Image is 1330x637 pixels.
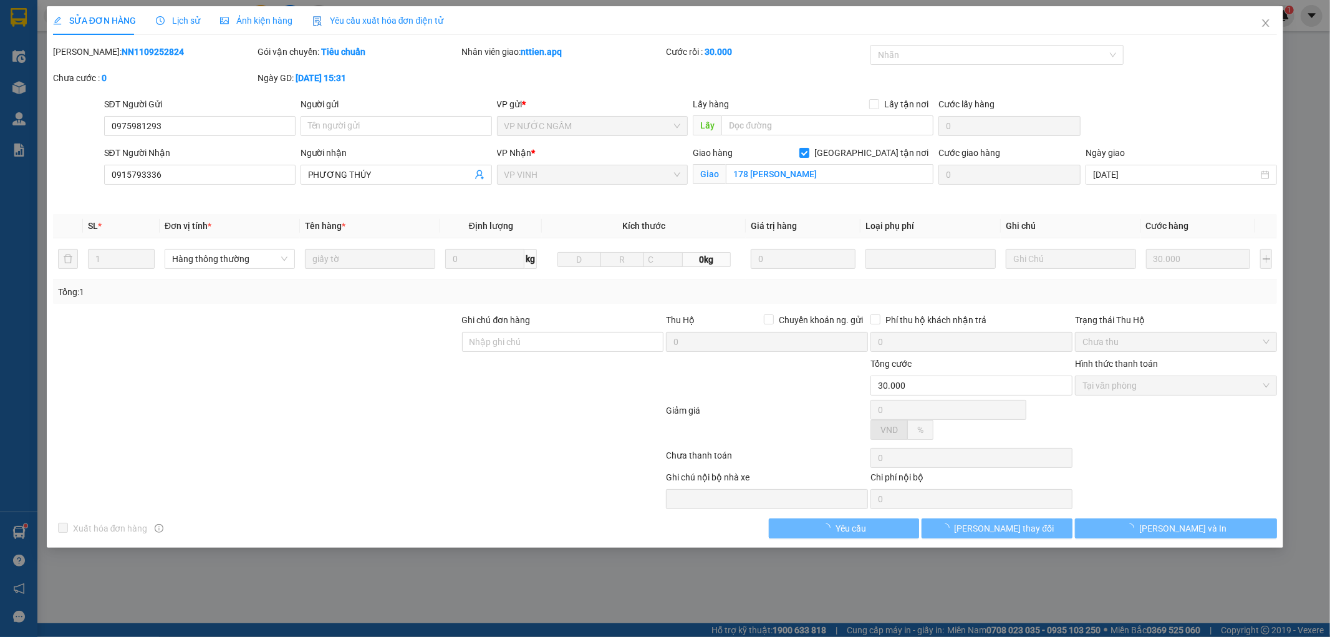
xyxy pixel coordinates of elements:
[220,16,229,25] span: picture
[769,518,920,538] button: Yêu cầu
[938,148,1000,158] label: Cước giao hàng
[1261,18,1271,28] span: close
[809,146,933,160] span: [GEOGRAPHIC_DATA] tận nơi
[155,524,163,533] span: info-circle
[600,252,644,267] input: R
[504,165,681,184] span: VP VINH
[774,313,868,327] span: Chuyển khoản ng. gửi
[122,47,184,57] b: NN1109252824
[312,16,444,26] span: Yêu cầu xuất hóa đơn điện tử
[104,146,296,160] div: SĐT Người Nhận
[102,73,107,83] b: 0
[693,99,729,109] span: Lấy hàng
[665,404,870,445] div: Giảm giá
[475,170,484,180] span: user-add
[524,249,537,269] span: kg
[1260,249,1272,269] button: plus
[666,45,868,59] div: Cước rồi :
[504,117,681,135] span: VP NƯỚC NGẦM
[917,425,923,435] span: %
[870,470,1072,489] div: Chi phí nội bộ
[301,146,492,160] div: Người nhận
[1075,313,1277,327] div: Trạng thái Thu Hộ
[165,221,211,231] span: Đơn vị tính
[462,332,664,352] input: Ghi chú đơn hàng
[1082,376,1270,395] span: Tại văn phòng
[469,221,513,231] span: Định lượng
[258,45,460,59] div: Gói vận chuyển:
[53,71,255,85] div: Chưa cước :
[705,47,732,57] b: 30.000
[751,249,855,269] input: 0
[305,221,345,231] span: Tên hàng
[721,115,933,135] input: Dọc đường
[1146,249,1251,269] input: 0
[296,73,346,83] b: [DATE] 15:31
[312,16,322,26] img: icon
[751,221,797,231] span: Giá trị hàng
[666,470,868,489] div: Ghi chú nội bộ nhà xe
[1146,221,1189,231] span: Cước hàng
[53,16,62,25] span: edit
[172,250,287,268] span: Hàng thông thường
[305,249,435,269] input: VD: Bàn, Ghế
[938,99,995,109] label: Cước lấy hàng
[220,16,292,26] span: Ảnh kiện hàng
[666,315,695,325] span: Thu Hộ
[683,252,731,267] span: 0kg
[941,523,955,532] span: loading
[726,164,933,184] input: Giao tận nơi
[693,164,726,184] span: Giao
[870,359,912,369] span: Tổng cước
[462,315,531,325] label: Ghi chú đơn hàng
[860,214,1001,238] th: Loại phụ phí
[643,252,683,267] input: C
[58,285,513,299] div: Tổng: 1
[1075,518,1277,538] button: [PERSON_NAME] và In
[68,522,153,535] span: Xuất hóa đơn hàng
[922,518,1072,538] button: [PERSON_NAME] thay đổi
[53,45,255,59] div: [PERSON_NAME]:
[1086,148,1125,158] label: Ngày giao
[879,97,933,111] span: Lấy tận nơi
[521,47,562,57] b: nttien.apq
[53,16,136,26] span: SỬA ĐƠN HÀNG
[880,425,898,435] span: VND
[462,45,664,59] div: Nhân viên giao:
[1248,6,1283,41] button: Close
[321,47,365,57] b: Tiêu chuẩn
[938,116,1081,136] input: Cước lấy hàng
[1082,333,1270,351] span: Chưa thu
[880,313,991,327] span: Phí thu hộ khách nhận trả
[665,449,870,470] div: Chưa thanh toán
[258,71,460,85] div: Ngày GD:
[622,221,665,231] span: Kích thước
[693,115,721,135] span: Lấy
[1125,523,1139,532] span: loading
[693,148,733,158] span: Giao hàng
[1001,214,1141,238] th: Ghi chú
[955,522,1054,535] span: [PERSON_NAME] thay đổi
[497,97,688,111] div: VP gửi
[1006,249,1136,269] input: Ghi Chú
[301,97,492,111] div: Người gửi
[1093,168,1258,182] input: Ngày giao
[104,97,296,111] div: SĐT Người Gửi
[497,148,532,158] span: VP Nhận
[938,165,1081,185] input: Cước giao hàng
[557,252,601,267] input: D
[1139,522,1226,535] span: [PERSON_NAME] và In
[88,221,98,231] span: SL
[58,249,78,269] button: delete
[836,522,866,535] span: Yêu cầu
[156,16,165,25] span: clock-circle
[156,16,200,26] span: Lịch sử
[1075,359,1158,369] label: Hình thức thanh toán
[822,523,836,532] span: loading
